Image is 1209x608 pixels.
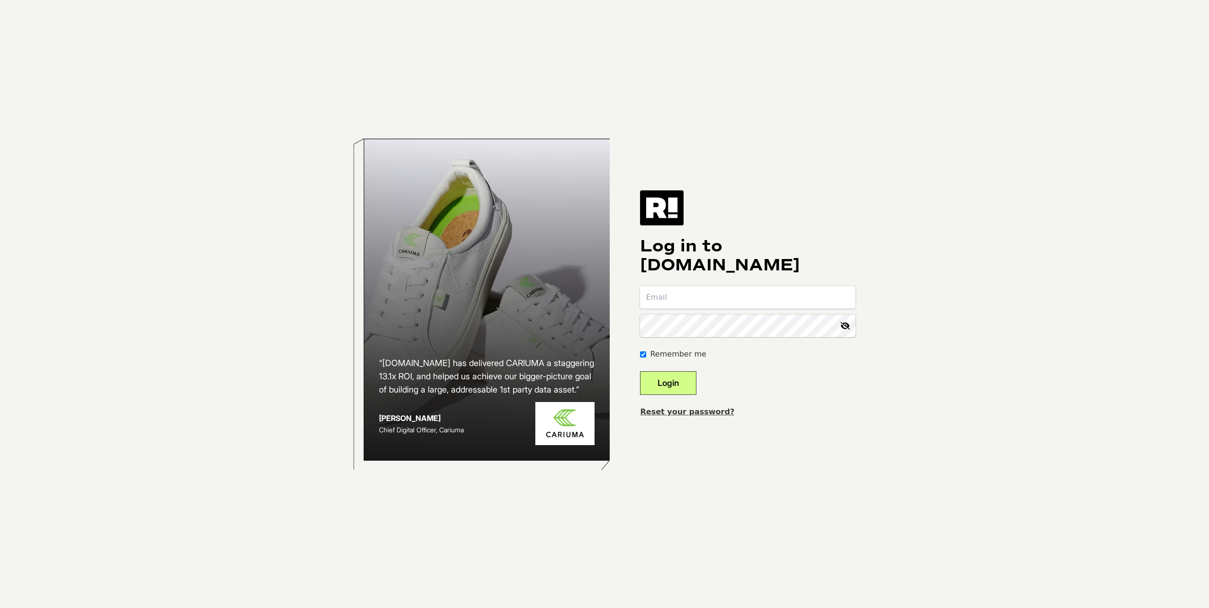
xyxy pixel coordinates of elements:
label: Remember me [650,349,706,360]
h2: “[DOMAIN_NAME] has delivered CARIUMA a staggering 13.1x ROI, and helped us achieve our bigger-pic... [379,357,595,396]
h1: Log in to [DOMAIN_NAME] [640,237,856,275]
img: Retention.com [640,190,684,225]
input: Email [640,286,856,309]
span: Chief Digital Officer, Cariuma [379,426,464,434]
img: Cariuma [535,402,595,445]
strong: [PERSON_NAME] [379,413,441,423]
a: Reset your password? [640,407,734,416]
button: Login [640,371,696,395]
